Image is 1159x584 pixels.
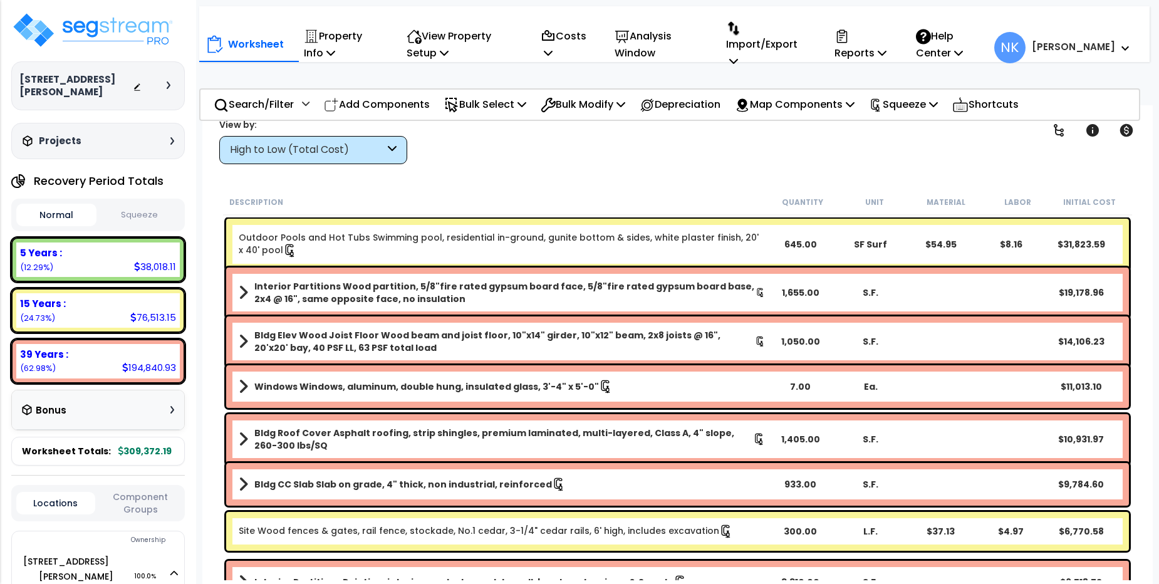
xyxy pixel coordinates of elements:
[975,238,1046,251] div: $8.16
[1046,433,1116,446] div: $10,931.97
[20,348,68,361] b: 39 Years :
[254,427,753,452] b: Bldg Roof Cover Asphalt roofing, strip shingles, premium laminated, multi-layered, Class A, 4" sl...
[615,28,699,61] p: Analysis Window
[130,311,176,324] div: 76,513.15
[22,445,111,457] span: Worksheet Totals:
[726,19,808,70] p: Import/Export
[765,238,835,251] div: 645.00
[835,380,905,393] div: Ea.
[945,90,1026,120] div: Shortcuts
[1032,40,1115,53] b: [PERSON_NAME]
[254,478,552,491] b: Bldg CC Slab Slab on grade, 4" thick, non industrial, reinforced
[254,280,756,305] b: Interior Partitions Wood partition, 5/8"fire rated gypsum board face, 5/8"fire rated gypsum board...
[317,90,437,119] div: Add Components
[1046,478,1116,491] div: $9,784.60
[101,490,180,516] button: Component Groups
[16,492,95,514] button: Locations
[765,335,835,348] div: 1,050.00
[34,175,164,187] h4: Recovery Period Totals
[765,380,835,393] div: 7.00
[239,280,766,305] a: Assembly Title
[19,73,133,98] h3: [STREET_ADDRESS][PERSON_NAME]
[239,476,766,493] a: Assembly Title
[782,197,823,207] small: Quantity
[239,231,766,258] a: Individual Item
[134,569,167,584] span: 100.0%
[16,204,96,226] button: Normal
[37,533,184,548] div: Ownership
[304,28,380,61] p: Property Info
[407,28,514,61] p: View Property Setup
[835,478,905,491] div: S.F.
[20,363,56,373] small: (62.98%)
[1046,238,1116,251] div: $31,823.59
[230,143,385,157] div: High to Low (Total Cost)
[541,28,588,61] p: Costs
[916,28,987,61] p: Help Center
[100,204,180,226] button: Squeeze
[11,11,174,49] img: logo_pro_r.png
[994,32,1026,63] span: NK
[835,238,905,251] div: SF Surf
[39,135,81,147] h3: Projects
[633,90,727,119] div: Depreciation
[228,36,284,53] p: Worksheet
[1046,335,1116,348] div: $14,106.23
[239,378,766,395] a: Assembly Title
[23,555,113,583] a: [STREET_ADDRESS][PERSON_NAME] 100.0%
[735,96,855,113] p: Map Components
[835,525,905,538] div: L.F.
[1004,197,1031,207] small: Labor
[254,380,599,393] b: Windows Windows, aluminum, double hung, insulated glass, 3'-4" x 5'-0"
[36,405,66,416] h3: Bonus
[835,286,905,299] div: S.F.
[1046,286,1116,299] div: $19,178.96
[541,96,625,113] p: Bulk Modify
[324,96,430,113] p: Add Components
[229,197,283,207] small: Description
[20,313,55,323] small: (24.73%)
[835,335,905,348] div: S.F.
[834,28,889,61] p: Reports
[1063,197,1116,207] small: Initial Cost
[975,525,1046,538] div: $4.97
[952,96,1019,114] p: Shortcuts
[905,238,975,251] div: $54.95
[239,427,766,452] a: Assembly Title
[869,96,938,113] p: Squeeze
[765,433,835,446] div: 1,405.00
[118,445,172,457] b: 309,372.19
[1046,380,1116,393] div: $11,013.10
[640,96,720,113] p: Depreciation
[214,96,294,113] p: Search/Filter
[134,260,176,273] div: 38,018.11
[20,297,66,310] b: 15 Years :
[239,329,766,354] a: Assembly Title
[835,433,905,446] div: S.F.
[865,197,884,207] small: Unit
[122,361,176,374] div: 194,840.93
[219,118,407,131] div: View by:
[444,96,526,113] p: Bulk Select
[927,197,965,207] small: Material
[239,524,733,538] a: Individual Item
[765,286,835,299] div: 1,655.00
[765,525,835,538] div: 300.00
[765,478,835,491] div: 933.00
[20,246,62,259] b: 5 Years :
[1046,525,1116,538] div: $6,770.58
[20,262,53,273] small: (12.29%)
[254,329,755,354] b: Bldg Elev Wood Joist Floor Wood beam and joist floor, 10"x14" girder, 10"x12" beam, 2x8 joists @ ...
[905,525,975,538] div: $37.13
